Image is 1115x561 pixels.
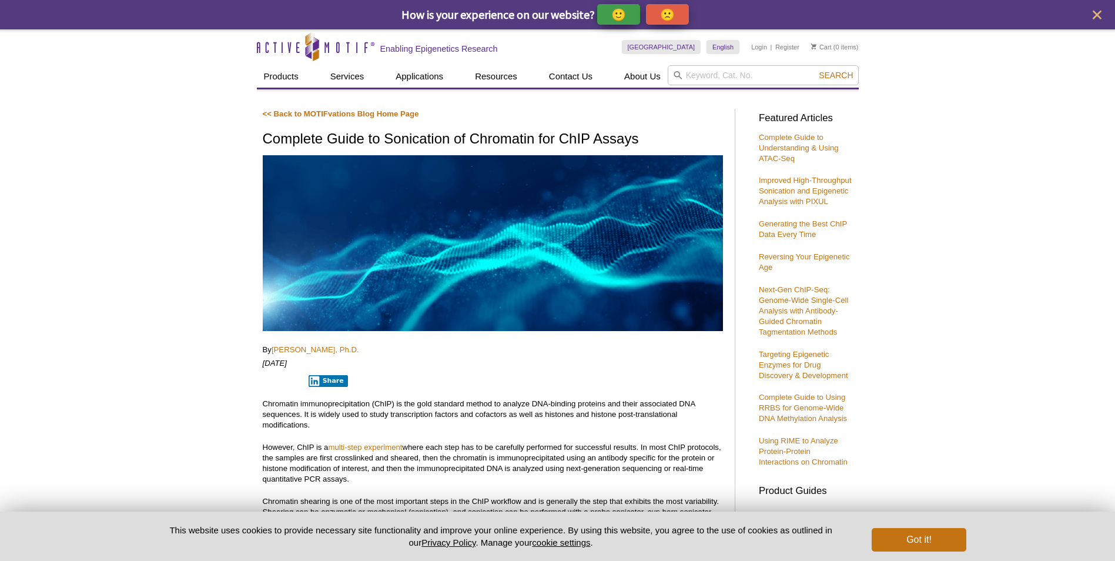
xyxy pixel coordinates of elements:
[257,65,306,88] a: Products
[759,436,848,466] a: Using RIME to Analyze Protein-Protein Interactions on Chromatin
[263,375,301,386] iframe: X Post Button
[309,375,348,387] button: Share
[1090,8,1104,22] button: close
[611,7,626,22] p: 🙂
[815,70,856,81] button: Search
[668,65,859,85] input: Keyword, Cat. No.
[542,65,600,88] a: Contact Us
[617,65,668,88] a: About Us
[771,40,772,54] li: |
[389,65,450,88] a: Applications
[401,7,595,22] span: How is your experience on our website?
[811,43,832,51] a: Cart
[759,176,852,206] a: Improved High-Throughput Sonication and Epigenetic Analysis with PIXUL
[532,537,590,547] button: cookie settings
[811,44,816,49] img: Your Cart
[872,528,966,552] button: Got it!
[759,393,847,423] a: Complete Guide to Using RRBS for Genome-Wide DNA Methylation Analysis
[272,345,359,354] a: [PERSON_NAME], Ph.D.
[328,443,402,452] a: multi-step experiment
[759,219,847,239] a: Generating the Best ChIP Data Every Time
[759,113,853,123] h3: Featured Articles
[263,399,723,430] p: Chromatin immunoprecipitation (ChIP) is the gold standard method to analyze DNA-binding proteins ...
[263,442,723,485] p: However, ChIP is a where each step has to be carefully performed for successful results. In most ...
[380,44,498,54] h2: Enabling Epigenetics Research
[263,155,723,332] img: Complete Guide to Sonication
[759,285,848,336] a: Next-Gen ChIP-Seq: Genome-Wide Single-Cell Analysis with Antibody-Guided Chromatin Tagmentation M...
[706,40,739,54] a: English
[775,43,799,51] a: Register
[468,65,524,88] a: Resources
[759,133,839,163] a: Complete Guide to Understanding & Using ATAC-Seq
[819,71,853,80] span: Search
[421,537,476,547] a: Privacy Policy
[263,359,287,368] em: [DATE]
[1075,521,1103,549] iframe: Intercom live chat
[263,496,723,528] p: Chromatin shearing is one of the most important steps in the ChIP workflow and is generally the s...
[660,7,675,22] p: 🙁
[751,43,767,51] a: Login
[622,40,701,54] a: [GEOGRAPHIC_DATA]
[263,131,723,148] h1: Complete Guide to Sonication of Chromatin for ChIP Assays
[759,350,848,380] a: Targeting Epigenetic Enzymes for Drug Discovery & Development
[323,65,371,88] a: Services
[759,479,853,496] h3: Product Guides
[149,524,853,549] p: This website uses cookies to provide necessary site functionality and improve your online experie...
[263,345,723,355] p: By
[759,252,850,272] a: Reversing Your Epigenetic Age
[263,109,419,118] a: << Back to MOTIFvations Blog Home Page
[811,40,859,54] li: (0 items)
